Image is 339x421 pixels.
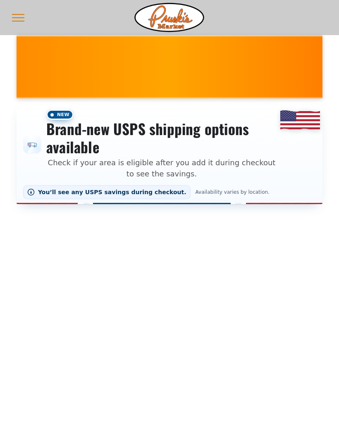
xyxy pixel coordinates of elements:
[46,120,277,156] h3: Brand-new USPS shipping options available
[7,7,29,29] button: menu
[17,105,322,204] div: Shipping options announcement
[46,157,277,179] p: Check if your area is eligible after you add it during checkout to see the savings.
[46,109,74,120] span: New
[194,189,271,195] span: Availability varies by location.
[38,189,186,195] span: You’ll see any USPS savings during checkout.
